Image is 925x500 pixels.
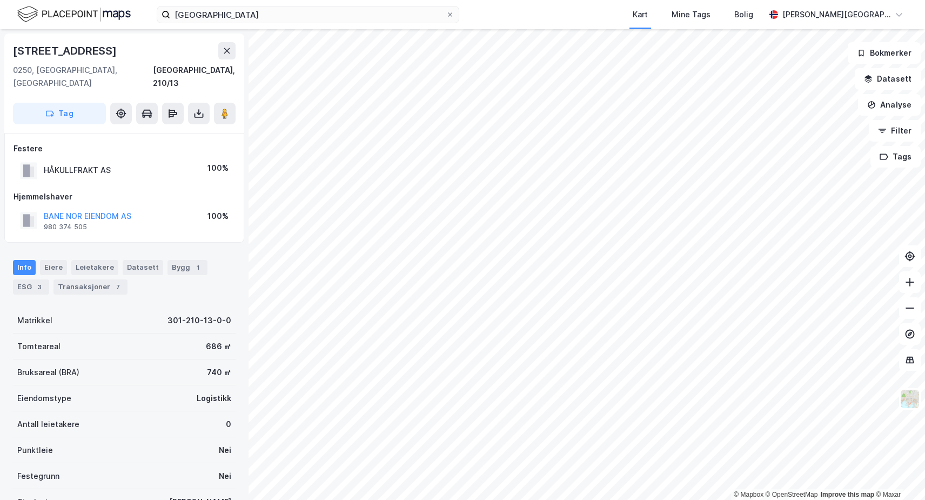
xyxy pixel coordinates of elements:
[17,418,79,431] div: Antall leietakere
[17,392,71,405] div: Eiendomstype
[226,418,231,431] div: 0
[13,103,106,124] button: Tag
[672,8,710,21] div: Mine Tags
[734,8,753,21] div: Bolig
[14,142,235,155] div: Festere
[170,6,446,23] input: Søk på adresse, matrikkel, gårdeiere, leietakere eller personer
[855,68,921,90] button: Datasett
[869,120,921,142] button: Filter
[633,8,648,21] div: Kart
[167,260,207,275] div: Bygg
[44,164,111,177] div: HÅKULLFRAKT AS
[123,260,163,275] div: Datasett
[207,210,229,223] div: 100%
[766,491,818,498] a: OpenStreetMap
[848,42,921,64] button: Bokmerker
[192,262,203,273] div: 1
[167,314,231,327] div: 301-210-13-0-0
[17,444,53,457] div: Punktleie
[34,282,45,292] div: 3
[17,470,59,483] div: Festegrunn
[197,392,231,405] div: Logistikk
[112,282,123,292] div: 7
[219,444,231,457] div: Nei
[17,366,79,379] div: Bruksareal (BRA)
[13,279,49,295] div: ESG
[870,146,921,168] button: Tags
[17,340,61,353] div: Tomteareal
[53,279,128,295] div: Transaksjoner
[40,260,67,275] div: Eiere
[871,448,925,500] div: Kontrollprogram for chat
[871,448,925,500] iframe: Chat Widget
[17,314,52,327] div: Matrikkel
[219,470,231,483] div: Nei
[17,5,131,24] img: logo.f888ab2527a4732fd821a326f86c7f29.svg
[782,8,890,21] div: [PERSON_NAME][GEOGRAPHIC_DATA]
[900,389,920,409] img: Z
[858,94,921,116] button: Analyse
[207,162,229,175] div: 100%
[153,64,236,90] div: [GEOGRAPHIC_DATA], 210/13
[14,190,235,203] div: Hjemmelshaver
[206,340,231,353] div: 686 ㎡
[734,491,763,498] a: Mapbox
[71,260,118,275] div: Leietakere
[13,42,119,59] div: [STREET_ADDRESS]
[13,260,36,275] div: Info
[207,366,231,379] div: 740 ㎡
[13,64,153,90] div: 0250, [GEOGRAPHIC_DATA], [GEOGRAPHIC_DATA]
[821,491,874,498] a: Improve this map
[44,223,87,231] div: 980 374 505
